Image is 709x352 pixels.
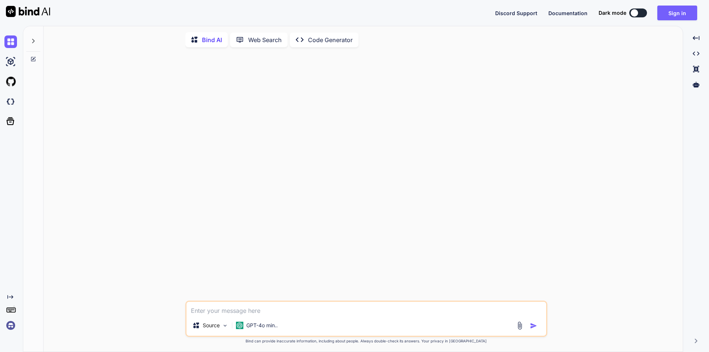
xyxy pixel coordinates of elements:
[202,35,222,44] p: Bind AI
[495,10,537,16] span: Discord Support
[657,6,697,20] button: Sign in
[530,322,537,329] img: icon
[4,95,17,108] img: darkCloudIdeIcon
[222,322,228,329] img: Pick Models
[548,10,588,16] span: Documentation
[203,322,220,329] p: Source
[4,55,17,68] img: ai-studio
[4,75,17,88] img: githubLight
[246,322,278,329] p: GPT-4o min..
[599,9,626,17] span: Dark mode
[236,322,243,329] img: GPT-4o mini
[185,338,547,344] p: Bind can provide inaccurate information, including about people. Always double-check its answers....
[4,319,17,332] img: signin
[4,35,17,48] img: chat
[248,35,282,44] p: Web Search
[6,6,50,17] img: Bind AI
[548,9,588,17] button: Documentation
[308,35,353,44] p: Code Generator
[516,321,524,330] img: attachment
[495,9,537,17] button: Discord Support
